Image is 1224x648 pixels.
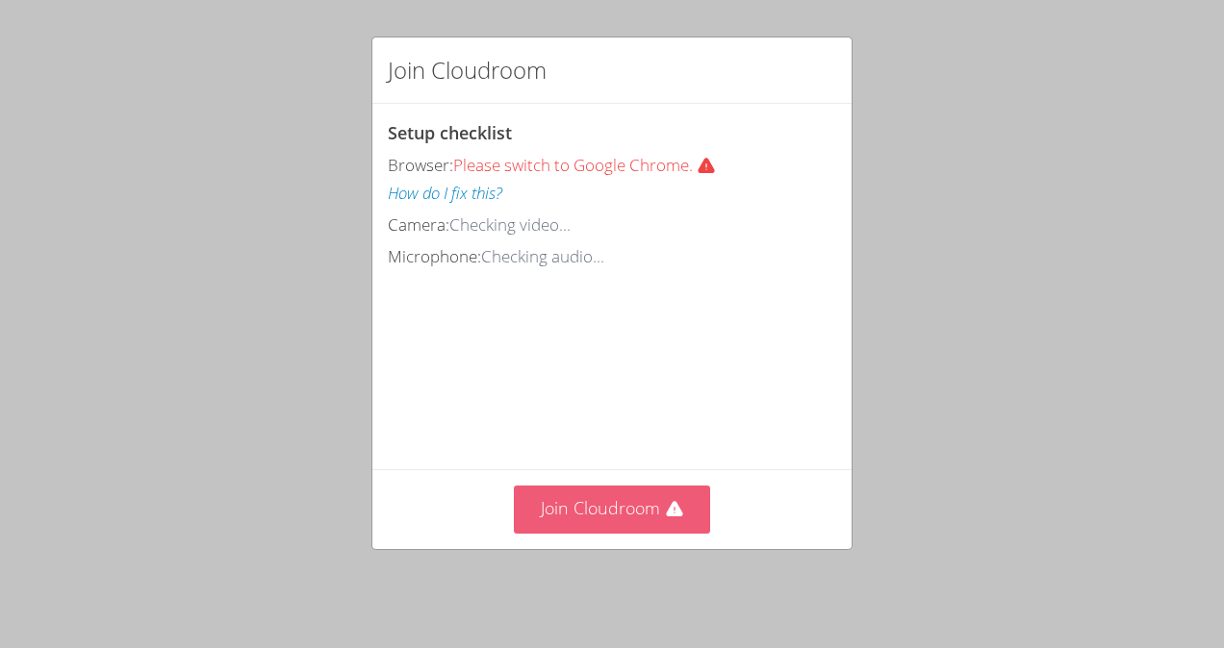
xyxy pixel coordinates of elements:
span: Camera: [388,213,449,236]
span: Please switch to Google Chrome. [453,154,724,176]
span: Setup checklist [388,121,512,144]
span: Checking audio... [481,245,604,267]
span: Checking video... [449,213,571,236]
span: Browser: [388,154,453,176]
h2: Join Cloudroom [388,53,547,87]
button: How do I fix this? [388,180,502,208]
button: Join Cloudroom [514,486,711,533]
span: Microphone: [388,245,481,267]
